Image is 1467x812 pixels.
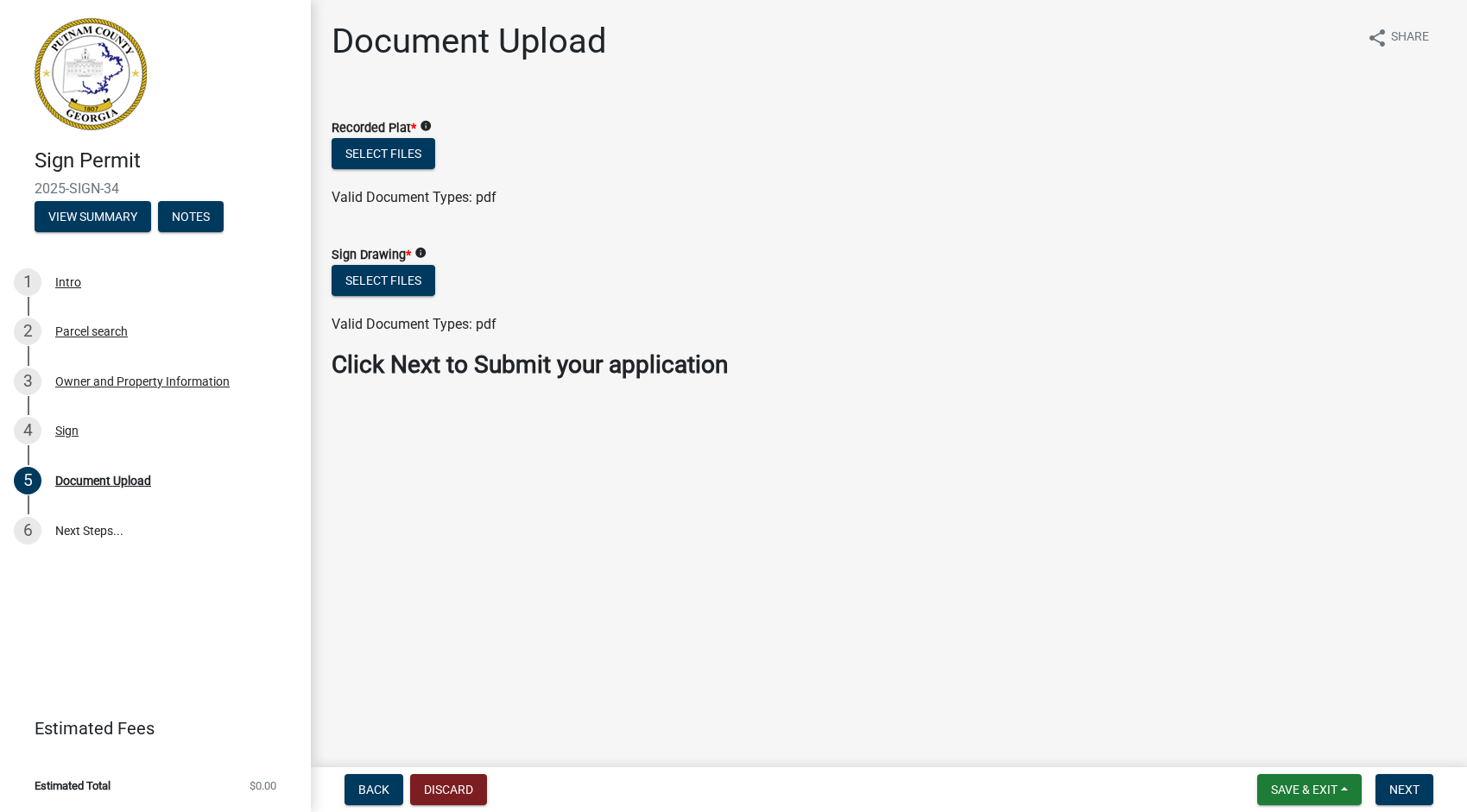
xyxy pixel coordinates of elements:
[55,375,230,387] div: Owner and Property Information
[250,780,276,791] span: $0.00
[14,268,41,296] div: 1
[14,417,41,444] div: 4
[410,774,487,805] button: Discard
[332,265,435,296] button: Select files
[14,711,283,746] a: Estimated Fees
[14,517,41,544] div: 6
[158,211,224,224] wm-modal-confirm: Notes
[35,780,111,791] span: Estimated Total
[332,138,435,169] button: Select files
[55,276,81,288] div: Intro
[332,21,607,62] h1: Document Upload
[35,18,147,130] img: Putnam County, Georgia
[158,201,224,232] button: Notes
[55,325,128,337] div: Parcel search
[1389,783,1420,796] span: Next
[14,368,41,395] div: 3
[1353,21,1443,54] button: shareShare
[414,247,427,259] i: info
[35,201,151,232] button: View Summary
[345,774,403,805] button: Back
[332,316,496,332] span: Valid Document Types: pdf
[1375,774,1433,805] button: Next
[332,123,416,135] label: Recorded Plat
[420,120,432,132] i: info
[1367,28,1388,48] i: share
[35,180,276,197] span: 2025-SIGN-34
[1257,774,1362,805] button: Save & Exit
[332,189,496,205] span: Valid Document Types: pdf
[55,475,151,487] div: Document Upload
[332,350,728,379] strong: Click Next to Submit your application
[1271,783,1337,796] span: Save & Exit
[14,318,41,345] div: 2
[358,783,389,796] span: Back
[332,249,411,261] label: Sign Drawing
[14,467,41,494] div: 5
[35,211,151,224] wm-modal-confirm: Summary
[35,148,297,173] h4: Sign Permit
[55,425,79,437] div: Sign
[1391,28,1429,48] span: Share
